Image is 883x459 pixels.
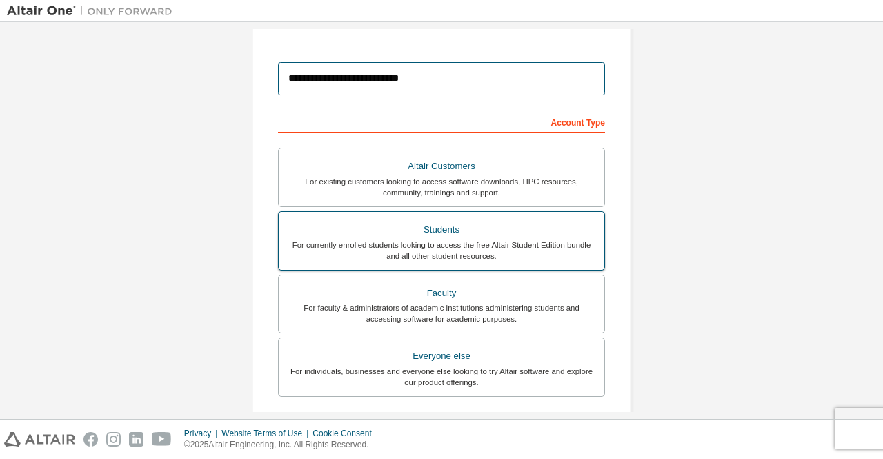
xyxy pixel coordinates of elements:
div: Students [287,220,596,240]
img: linkedin.svg [129,432,143,447]
p: © 2025 Altair Engineering, Inc. All Rights Reserved. [184,439,380,451]
div: Everyone else [287,346,596,366]
div: For faculty & administrators of academic institutions administering students and accessing softwa... [287,302,596,324]
div: Altair Customers [287,157,596,176]
div: For currently enrolled students looking to access the free Altair Student Edition bundle and all ... [287,240,596,262]
img: instagram.svg [106,432,121,447]
div: Account Type [278,110,605,133]
div: Faculty [287,284,596,303]
img: Altair One [7,4,179,18]
div: Cookie Consent [312,428,379,439]
img: youtube.svg [152,432,172,447]
div: For individuals, businesses and everyone else looking to try Altair software and explore our prod... [287,366,596,388]
div: Website Terms of Use [221,428,312,439]
div: For existing customers looking to access software downloads, HPC resources, community, trainings ... [287,176,596,198]
img: altair_logo.svg [4,432,75,447]
div: Privacy [184,428,221,439]
img: facebook.svg [83,432,98,447]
